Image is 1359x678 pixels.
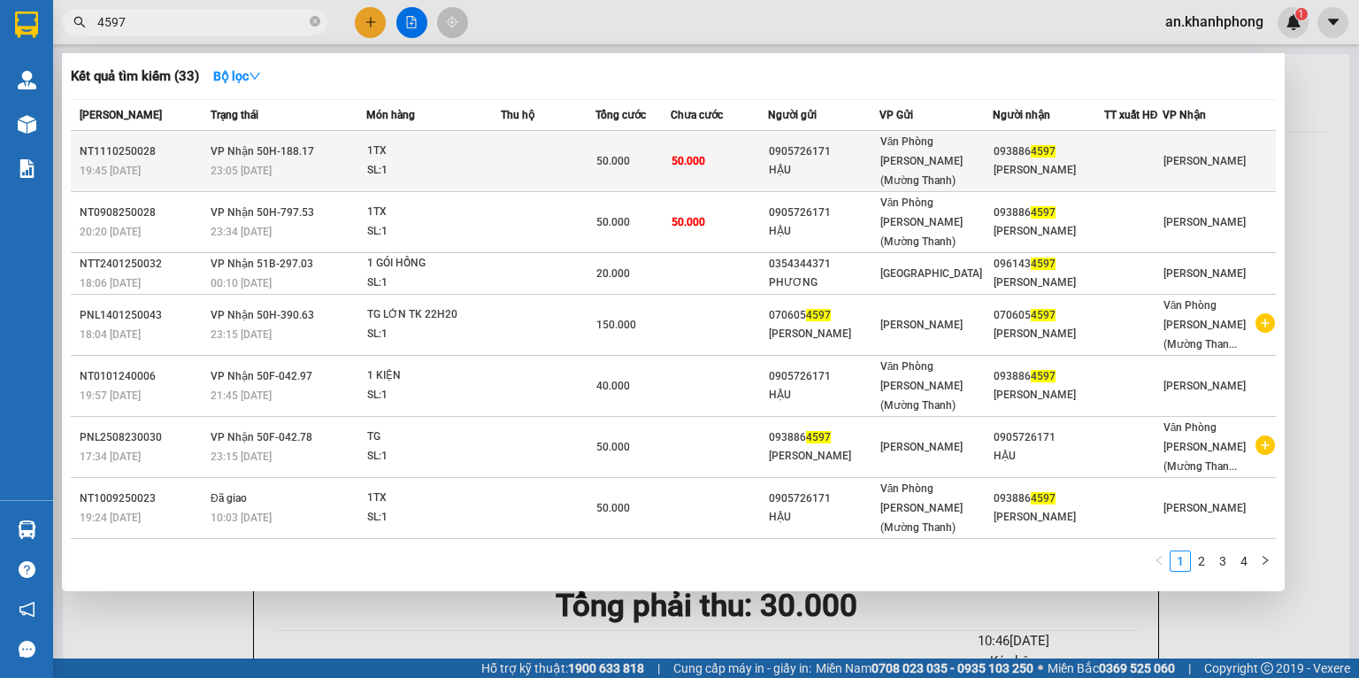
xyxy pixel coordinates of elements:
[1255,551,1276,572] button: right
[994,274,1103,292] div: [PERSON_NAME]
[71,67,199,86] h3: Kết quả tìm kiếm ( 33 )
[1031,492,1056,505] span: 4597
[80,226,141,238] span: 20:20 [DATE]
[18,115,36,134] img: warehouse-icon
[367,489,500,508] div: 1TX
[880,196,963,248] span: Văn Phòng [PERSON_NAME] (Mường Thanh)
[367,386,500,405] div: SL: 1
[367,305,500,325] div: TG LỚN TK 22H20
[199,62,275,90] button: Bộ lọcdown
[1031,145,1056,158] span: 4597
[1163,216,1246,228] span: [PERSON_NAME]
[1031,206,1056,219] span: 4597
[769,255,879,274] div: 0354344371
[367,428,500,447] div: TG
[80,109,162,121] span: [PERSON_NAME]
[211,309,314,321] span: VP Nhận 50H-390.63
[596,155,630,167] span: 50.000
[1163,380,1246,392] span: [PERSON_NAME]
[211,451,272,463] span: 23:15 [DATE]
[18,520,36,539] img: warehouse-icon
[994,325,1103,343] div: [PERSON_NAME]
[1191,551,1212,572] li: 2
[769,428,879,447] div: 093886
[806,431,831,443] span: 4597
[80,306,205,325] div: PNL1401250043
[367,447,500,466] div: SL: 1
[994,204,1103,222] div: 093886
[211,206,314,219] span: VP Nhận 50H-797.53
[1163,502,1246,514] span: [PERSON_NAME]
[211,328,272,341] span: 23:15 [DATE]
[367,161,500,181] div: SL: 1
[213,69,261,83] strong: Bộ lọc
[80,428,205,447] div: PNL2508230030
[1234,551,1254,571] a: 4
[80,367,205,386] div: NT0101240006
[18,159,36,178] img: solution-icon
[1192,551,1211,571] a: 2
[671,109,723,121] span: Chưa cước
[769,325,879,343] div: [PERSON_NAME]
[310,16,320,27] span: close-circle
[596,441,630,453] span: 50.000
[769,274,879,292] div: PHƯƠNG
[769,508,879,527] div: HẬU
[367,222,500,242] div: SL: 1
[80,204,205,222] div: NT0908250028
[1104,109,1158,121] span: TT xuất HĐ
[149,67,243,81] b: [DOMAIN_NAME]
[310,14,320,31] span: close-circle
[1031,370,1056,382] span: 4597
[80,512,141,524] span: 19:24 [DATE]
[596,216,630,228] span: 50.000
[596,267,630,280] span: 20.000
[22,22,111,111] img: logo.jpg
[596,502,630,514] span: 50.000
[211,226,272,238] span: 23:34 [DATE]
[367,325,500,344] div: SL: 1
[1260,555,1271,566] span: right
[149,84,243,106] li: (c) 2017
[879,109,913,121] span: VP Gửi
[994,508,1103,527] div: [PERSON_NAME]
[192,22,234,65] img: logo.jpg
[672,155,705,167] span: 50.000
[1255,435,1275,455] span: plus-circle
[994,386,1103,404] div: [PERSON_NAME]
[22,114,100,197] b: [PERSON_NAME]
[769,204,879,222] div: 0905726171
[211,145,314,158] span: VP Nhận 50H-188.17
[880,441,963,453] span: [PERSON_NAME]
[211,389,272,402] span: 21:45 [DATE]
[1148,551,1170,572] li: Previous Page
[80,255,205,274] div: NTT2401250032
[80,489,205,508] div: NT1009250023
[994,143,1103,161] div: 093886
[366,109,415,121] span: Món hàng
[80,451,141,463] span: 17:34 [DATE]
[19,561,35,578] span: question-circle
[1212,551,1233,572] li: 3
[994,447,1103,466] div: HẬU
[672,216,705,228] span: 50.000
[367,508,500,528] div: SL: 1
[1163,421,1246,473] span: Văn Phòng [PERSON_NAME] (Mường Than...
[880,135,963,187] span: Văn Phòng [PERSON_NAME] (Mường Thanh)
[367,366,500,386] div: 1 KIỆN
[769,306,879,325] div: 070605
[1163,155,1246,167] span: [PERSON_NAME]
[994,428,1103,447] div: 0905726171
[880,267,982,280] span: [GEOGRAPHIC_DATA]
[501,109,534,121] span: Thu hộ
[994,367,1103,386] div: 093886
[211,109,258,121] span: Trạng thái
[114,26,170,140] b: BIÊN NHẬN GỬI HÀNG
[769,161,879,180] div: HẬU
[80,165,141,177] span: 19:45 [DATE]
[367,142,500,161] div: 1TX
[15,12,38,38] img: logo-vxr
[769,367,879,386] div: 0905726171
[880,360,963,412] span: Văn Phòng [PERSON_NAME] (Mường Thanh)
[993,109,1050,121] span: Người nhận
